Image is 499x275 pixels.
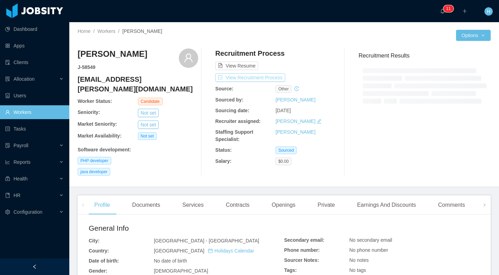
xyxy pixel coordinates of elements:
b: Market Availability: [78,133,122,139]
p: 1 [448,5,451,12]
a: icon: profileTasks [5,122,64,136]
i: icon: user [184,53,193,63]
b: Tags: [284,267,297,273]
button: Not set [138,109,159,117]
i: icon: medicine-box [5,176,10,181]
b: Gender: [89,268,107,274]
div: Openings [266,195,301,215]
i: icon: plus [462,9,467,14]
i: icon: calendar [208,248,213,253]
a: icon: calendarHolidays Calendar [208,248,254,254]
a: [PERSON_NAME] [275,118,315,124]
span: No date of birth [154,258,187,264]
div: Contracts [220,195,255,215]
a: icon: robotUsers [5,89,64,103]
span: No notes [349,257,369,263]
span: [DEMOGRAPHIC_DATA] [154,268,208,274]
i: icon: solution [5,77,10,81]
h3: Recruitment Results [359,51,491,60]
span: Configuration [14,209,42,215]
i: icon: right [483,203,486,207]
b: Sourced by: [215,97,243,103]
span: Allocation [14,76,35,82]
span: other [275,85,291,93]
b: Status: [215,147,231,153]
a: [PERSON_NAME] [275,129,315,135]
div: Comments [432,195,470,215]
b: Staffing Support Specialist: [215,129,253,142]
div: Profile [89,195,115,215]
span: [DATE] [275,108,291,113]
i: icon: setting [5,210,10,214]
strong: J- 58549 [78,64,95,70]
span: java developer [78,168,110,176]
i: icon: line-chart [5,160,10,165]
b: Sourcer Notes: [284,257,319,263]
b: Country: [89,248,109,254]
div: Earnings And Discounts [351,195,421,215]
b: Salary: [215,158,231,164]
b: Recruiter assigned: [215,118,261,124]
button: icon: exportView Recruitment Process [215,73,285,82]
span: H [487,7,490,16]
i: icon: edit [317,119,322,124]
h4: [EMAIL_ADDRESS][PERSON_NAME][DOMAIN_NAME] [78,74,198,94]
div: Documents [126,195,166,215]
span: Not set [138,132,157,140]
div: No tags [349,267,480,274]
span: / [118,28,120,34]
b: Software development : [78,147,131,152]
sup: 11 [443,5,453,12]
i: icon: bell [440,9,445,14]
button: icon: file-textView Resume [215,62,258,70]
span: / [93,28,95,34]
span: [GEOGRAPHIC_DATA] [154,248,254,254]
a: Home [78,28,90,34]
span: HR [14,193,20,198]
div: Services [177,195,209,215]
span: $0.00 [275,158,291,165]
a: icon: auditClients [5,55,64,69]
span: No phone number [349,247,388,253]
h2: General Info [89,223,284,234]
a: Workers [97,28,115,34]
i: icon: file-protect [5,143,10,148]
b: Secondary email: [284,237,324,243]
b: Phone number: [284,247,320,253]
button: Optionsicon: down [456,30,491,41]
b: City: [89,238,99,243]
a: icon: appstoreApps [5,39,64,53]
span: Sourced [275,147,297,154]
span: Reports [14,159,30,165]
b: Source: [215,86,233,91]
a: icon: pie-chartDashboard [5,22,64,36]
i: icon: history [294,86,299,91]
b: Seniority: [78,109,100,115]
i: icon: left [81,203,85,207]
span: Health [14,176,27,181]
span: Candidate [138,98,163,105]
h3: [PERSON_NAME] [78,48,147,60]
i: icon: book [5,193,10,198]
a: icon: file-textView Resume [215,63,258,69]
button: Not set [138,121,159,129]
a: [PERSON_NAME] [275,97,315,103]
b: Sourcing date: [215,108,249,113]
b: Worker Status: [78,98,112,104]
span: [GEOGRAPHIC_DATA] - [GEOGRAPHIC_DATA] [154,238,259,243]
span: [PERSON_NAME] [122,28,162,34]
span: No secondary email [349,237,392,243]
span: Payroll [14,143,28,148]
a: icon: exportView Recruitment Process [215,75,285,80]
p: 1 [446,5,448,12]
span: PHP developer [78,157,111,165]
a: icon: userWorkers [5,105,64,119]
b: Market Seniority: [78,121,117,127]
b: Date of birth: [89,258,119,264]
div: Private [312,195,341,215]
